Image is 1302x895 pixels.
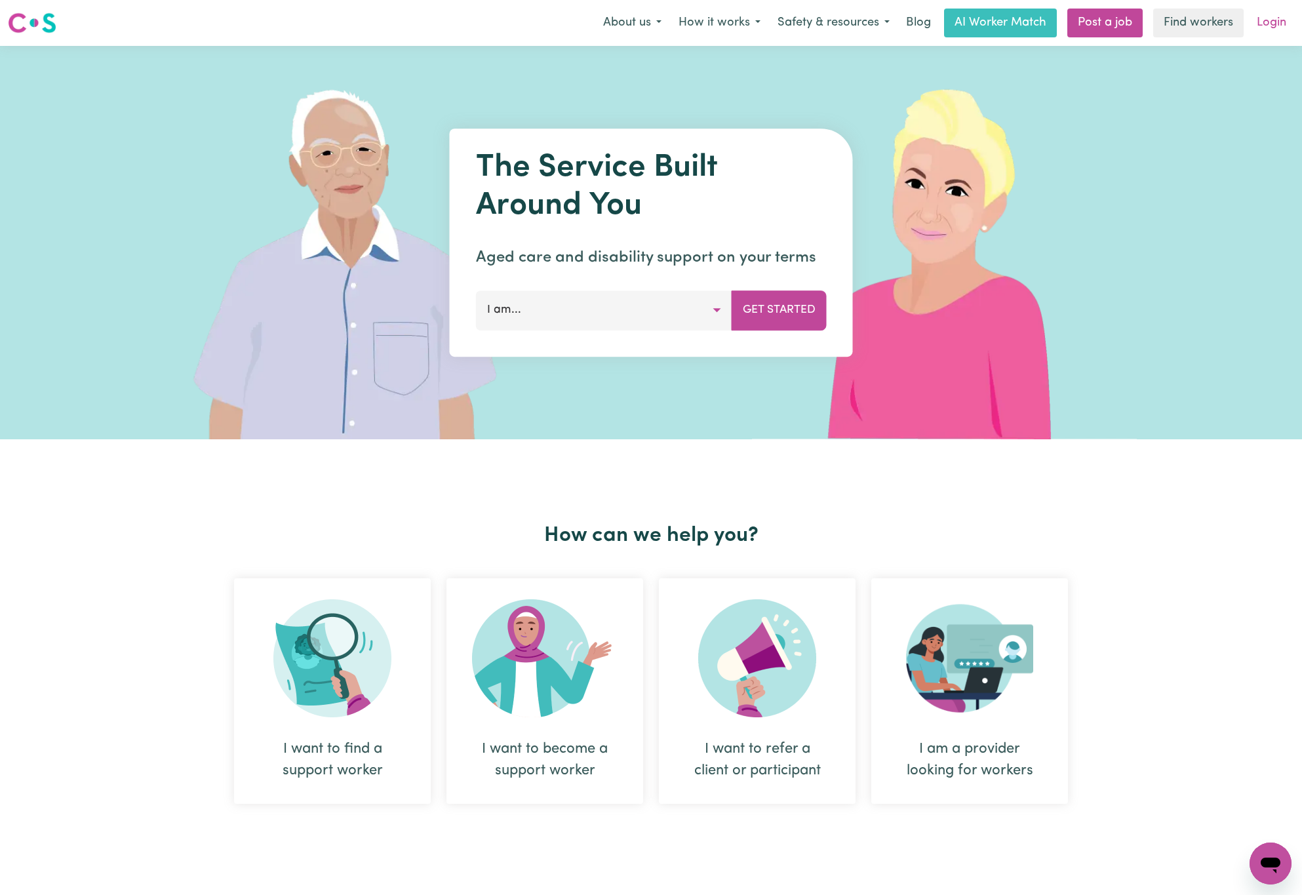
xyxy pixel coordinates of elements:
button: Get Started [732,290,827,330]
p: Aged care and disability support on your terms [476,246,827,269]
a: Find workers [1153,9,1244,37]
img: Refer [698,599,816,717]
button: About us [595,9,670,37]
img: Search [273,599,391,717]
div: I want to become a support worker [446,578,643,804]
a: Blog [898,9,939,37]
div: I want to refer a client or participant [690,738,824,782]
h2: How can we help you? [226,523,1076,548]
button: I am... [476,290,732,330]
iframe: Button to launch messaging window [1250,843,1292,885]
div: I am a provider looking for workers [903,738,1036,782]
div: I want to refer a client or participant [659,578,856,804]
a: Post a job [1067,9,1143,37]
a: AI Worker Match [944,9,1057,37]
button: Safety & resources [769,9,898,37]
a: Careseekers logo [8,8,56,38]
div: I want to find a support worker [234,578,431,804]
button: How it works [670,9,769,37]
img: Become Worker [472,599,618,717]
img: Provider [906,599,1033,717]
div: I am a provider looking for workers [871,578,1068,804]
div: I want to become a support worker [478,738,612,782]
img: Careseekers logo [8,11,56,35]
a: Login [1249,9,1294,37]
h1: The Service Built Around You [476,149,827,225]
div: I want to find a support worker [266,738,399,782]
